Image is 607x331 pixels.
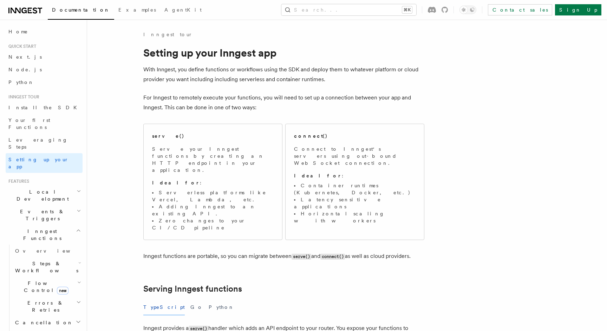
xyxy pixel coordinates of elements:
[8,137,68,150] span: Leveraging Steps
[12,257,83,277] button: Steps & Workflows
[294,182,416,196] li: Container runtimes (Kubernetes, Docker, etc.)
[6,225,83,245] button: Inngest Functions
[12,319,73,326] span: Cancellation
[52,7,110,13] span: Documentation
[6,76,83,89] a: Python
[488,4,552,15] a: Contact sales
[285,124,424,240] a: connect()Connect to Inngest's servers using out-bound WebSocket connection.Ideal for:Container ru...
[6,205,83,225] button: Events & Triggers
[8,67,42,72] span: Node.js
[294,145,416,167] p: Connect to Inngest's servers using out-bound WebSocket connection.
[6,186,83,205] button: Local Development
[8,54,42,60] span: Next.js
[8,79,34,85] span: Python
[6,63,83,76] a: Node.js
[12,297,83,316] button: Errors & Retries
[143,284,242,294] a: Serving Inngest functions
[294,210,416,224] li: Horizontal scaling with workers
[6,188,77,202] span: Local Development
[143,31,192,38] a: Inngest tour
[12,277,83,297] button: Flow Controlnew
[143,46,424,59] h1: Setting up your Inngest app
[6,114,83,134] a: Your first Functions
[15,248,87,254] span: Overview
[8,28,28,35] span: Home
[152,203,274,217] li: Adding Inngest to an existing API.
[48,2,114,20] a: Documentation
[6,228,76,242] span: Inngest Functions
[294,173,342,179] strong: Ideal for
[152,189,274,203] li: Serverless platforms like Vercel, Lambda, etc.
[152,217,274,231] li: Zero changes to your CI/CD pipeline
[402,6,412,13] kbd: ⌘K
[6,179,29,184] span: Features
[57,287,68,294] span: new
[118,7,156,13] span: Examples
[12,260,78,274] span: Steps & Workflows
[143,93,424,112] p: For Inngest to remotely execute your functions, you will need to set up a connection between your...
[152,179,274,186] p: :
[12,280,77,294] span: Flow Control
[320,254,345,260] code: connect()
[164,7,202,13] span: AgentKit
[6,94,39,100] span: Inngest tour
[8,117,50,130] span: Your first Functions
[143,65,424,84] p: With Inngest, you define functions or workflows using the SDK and deploy them to whatever platfor...
[281,4,416,15] button: Search...⌘K
[143,124,282,240] a: serve()Serve your Inngest functions by creating an HTTP endpoint in your application.Ideal for:Se...
[294,196,416,210] li: Latency sensitive applications
[143,299,185,315] button: TypeScript
[114,2,160,19] a: Examples
[6,153,83,173] a: Setting up your app
[12,245,83,257] a: Overview
[6,44,36,49] span: Quick start
[459,6,476,14] button: Toggle dark mode
[6,208,77,222] span: Events & Triggers
[292,254,311,260] code: serve()
[294,132,328,139] h2: connect()
[160,2,206,19] a: AgentKit
[555,4,601,15] a: Sign Up
[209,299,234,315] button: Python
[8,157,69,169] span: Setting up your app
[6,101,83,114] a: Install the SDK
[152,145,274,174] p: Serve your Inngest functions by creating an HTTP endpoint in your application.
[152,180,200,186] strong: Ideal for
[12,299,76,313] span: Errors & Retries
[6,51,83,63] a: Next.js
[8,105,81,110] span: Install the SDK
[294,172,416,179] p: :
[6,25,83,38] a: Home
[12,316,83,329] button: Cancellation
[6,134,83,153] a: Leveraging Steps
[190,299,203,315] button: Go
[152,132,184,139] h2: serve()
[143,251,424,261] p: Inngest functions are portable, so you can migrate between and as well as cloud providers.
